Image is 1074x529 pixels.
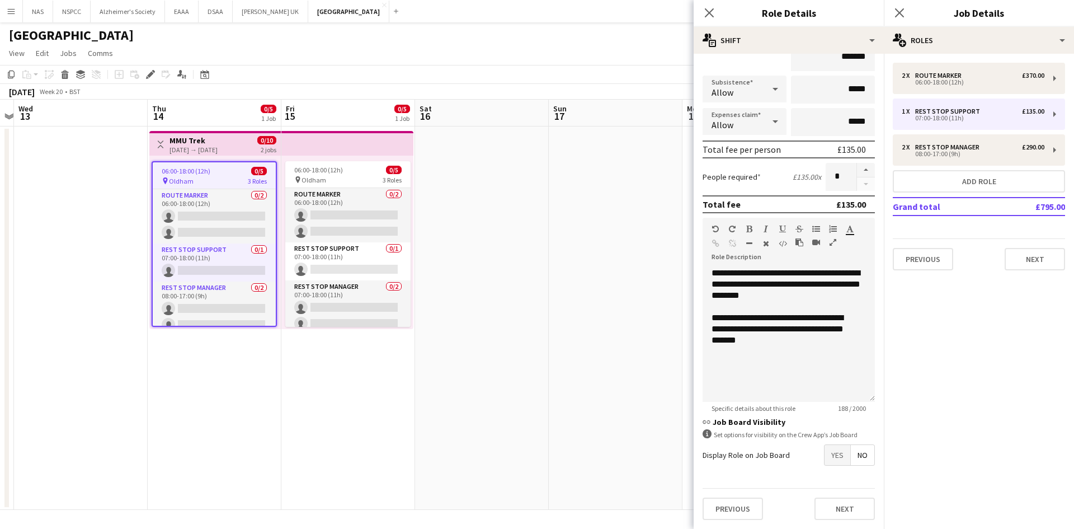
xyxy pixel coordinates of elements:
[9,86,35,97] div: [DATE]
[248,177,267,185] span: 3 Roles
[902,143,915,151] div: 2 x
[162,167,210,175] span: 06:00-18:00 (12h)
[762,239,770,248] button: Clear Formatting
[829,224,837,233] button: Ordered List
[69,87,81,96] div: BST
[36,48,49,58] span: Edit
[812,224,820,233] button: Unordered List
[552,110,567,123] span: 17
[261,105,276,113] span: 0/5
[902,107,915,115] div: 1 x
[694,27,884,54] div: Shift
[712,87,733,98] span: Allow
[745,224,753,233] button: Bold
[685,110,701,123] span: 18
[703,172,761,182] label: People required
[829,404,875,413] span: 188 / 2000
[53,1,91,22] button: NSPCC
[420,104,432,114] span: Sat
[893,198,998,216] td: Grand total
[703,450,790,460] label: Display Role on Job Board
[825,445,850,465] span: Yes
[394,105,410,113] span: 0/5
[308,1,389,22] button: [GEOGRAPHIC_DATA]
[83,46,117,60] a: Comms
[9,48,25,58] span: View
[703,144,781,155] div: Total fee per person
[284,110,295,123] span: 15
[1022,72,1044,79] div: £370.00
[915,143,984,151] div: Rest Stop Manager
[902,79,1044,85] div: 06:00-18:00 (12h)
[703,498,763,520] button: Previous
[884,27,1074,54] div: Roles
[1022,107,1044,115] div: £135.00
[251,167,267,175] span: 0/5
[199,1,233,22] button: DSAA
[814,498,875,520] button: Next
[779,239,786,248] button: HTML Code
[703,199,741,210] div: Total fee
[795,224,803,233] button: Strikethrough
[793,172,821,182] div: £135.00 x
[285,188,411,242] app-card-role: Route Marker0/206:00-18:00 (12h)
[285,161,411,327] div: 06:00-18:00 (12h)0/5 Oldham3 RolesRoute Marker0/206:00-18:00 (12h) Rest Stop Support0/107:00-18:0...
[902,151,1044,157] div: 08:00-17:00 (9h)
[836,199,866,210] div: £135.00
[418,110,432,123] span: 16
[687,104,701,114] span: Mon
[153,189,276,244] app-card-role: Route Marker0/206:00-18:00 (12h)
[91,1,165,22] button: Alzheimer's Society
[37,87,65,96] span: Week 20
[762,224,770,233] button: Italic
[286,104,295,114] span: Fri
[851,445,874,465] span: No
[846,224,854,233] button: Text Color
[152,104,166,114] span: Thu
[23,1,53,22] button: NAS
[233,1,308,22] button: [PERSON_NAME] UK
[728,224,736,233] button: Redo
[893,248,953,270] button: Previous
[703,404,804,413] span: Specific details about this role
[386,166,402,174] span: 0/5
[694,6,884,20] h3: Role Details
[857,163,875,177] button: Increase
[837,144,866,155] div: £135.00
[55,46,81,60] a: Jobs
[915,72,966,79] div: Route Marker
[153,282,276,336] app-card-role: Rest Stop Manager0/208:00-17:00 (9h)
[902,115,1044,121] div: 07:00-18:00 (11h)
[703,429,875,440] div: Set options for visibility on the Crew App’s Job Board
[1005,248,1065,270] button: Next
[152,161,277,327] app-job-card: 06:00-18:00 (12h)0/5 Oldham3 RolesRoute Marker0/206:00-18:00 (12h) Rest Stop Support0/107:00-18:0...
[553,104,567,114] span: Sun
[812,238,820,247] button: Insert video
[884,6,1074,20] h3: Job Details
[261,144,276,154] div: 2 jobs
[261,114,276,123] div: 1 Job
[795,238,803,247] button: Paste as plain text
[60,48,77,58] span: Jobs
[165,1,199,22] button: EAAA
[745,239,753,248] button: Horizontal Line
[17,110,33,123] span: 13
[9,27,134,44] h1: [GEOGRAPHIC_DATA]
[153,244,276,282] app-card-role: Rest Stop Support0/107:00-18:00 (11h)
[257,136,276,144] span: 0/10
[712,224,719,233] button: Undo
[779,224,786,233] button: Underline
[88,48,113,58] span: Comms
[829,238,837,247] button: Fullscreen
[302,176,326,184] span: Oldham
[169,146,218,154] div: [DATE] → [DATE]
[150,110,166,123] span: 14
[285,280,411,335] app-card-role: Rest Stop Manager0/207:00-18:00 (11h)
[169,135,218,146] h3: MMU Trek
[169,177,194,185] span: Oldham
[998,198,1065,216] td: £795.00
[395,114,409,123] div: 1 Job
[31,46,53,60] a: Edit
[712,119,733,130] span: Allow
